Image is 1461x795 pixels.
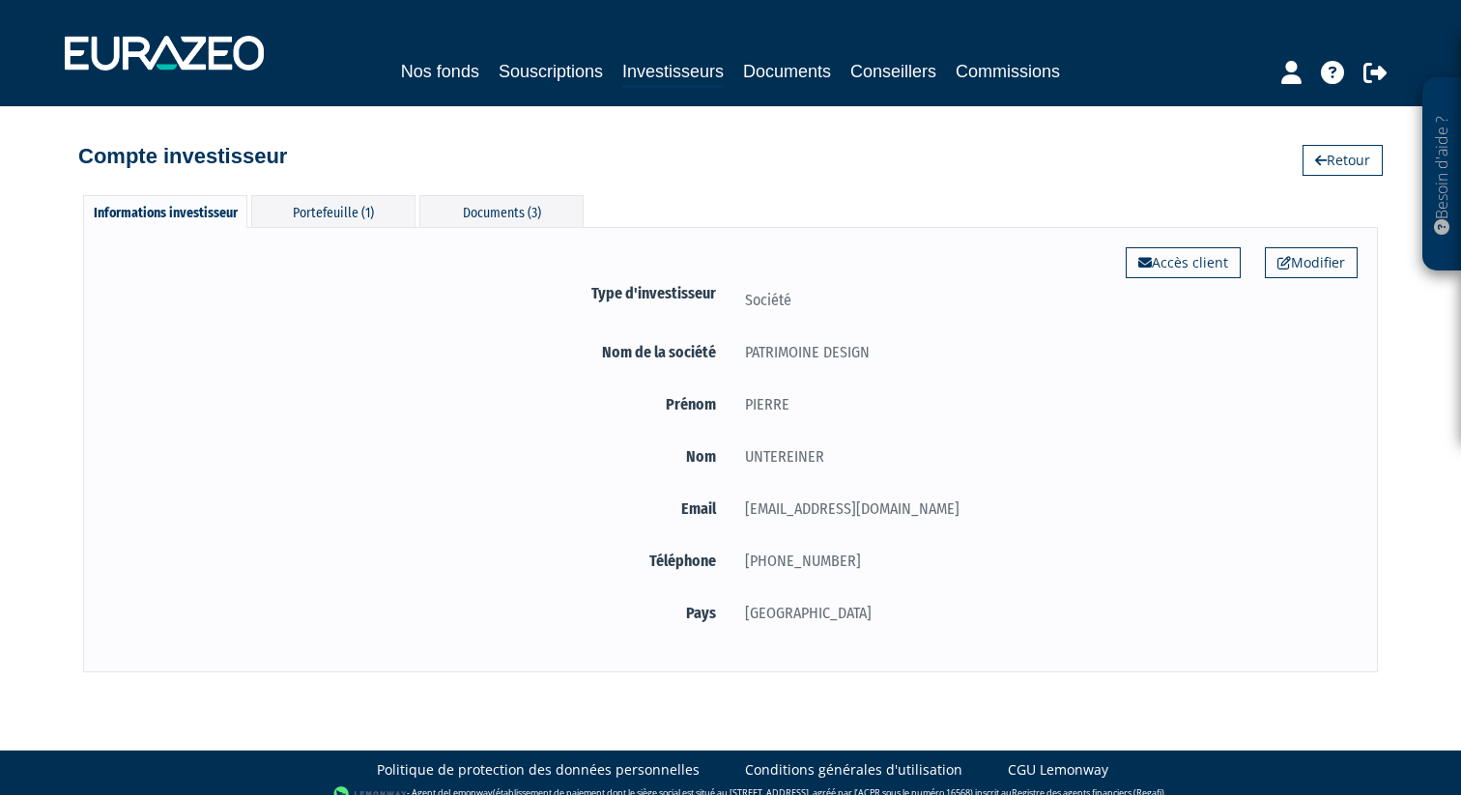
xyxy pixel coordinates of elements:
[1126,247,1241,278] a: Accès client
[103,281,730,305] label: Type d'investisseur
[377,760,700,780] a: Politique de protection des données personnelles
[730,392,1358,416] div: PIERRE
[743,58,831,85] a: Documents
[103,601,730,625] label: Pays
[850,58,936,85] a: Conseillers
[78,145,287,168] h4: Compte investisseur
[956,58,1060,85] a: Commissions
[401,58,479,85] a: Nos fonds
[103,444,730,468] label: Nom
[103,392,730,416] label: Prénom
[1431,88,1453,262] p: Besoin d'aide ?
[730,288,1358,312] div: Société
[83,195,247,228] div: Informations investisseur
[65,36,264,71] img: 1732889491-logotype_eurazeo_blanc_rvb.png
[1008,760,1108,780] a: CGU Lemonway
[730,497,1358,521] div: [EMAIL_ADDRESS][DOMAIN_NAME]
[419,195,584,227] div: Documents (3)
[1303,145,1383,176] a: Retour
[622,58,724,88] a: Investisseurs
[730,340,1358,364] div: PATRIMOINE DESIGN
[103,340,730,364] label: Nom de la société
[730,549,1358,573] div: [PHONE_NUMBER]
[103,497,730,521] label: Email
[730,601,1358,625] div: [GEOGRAPHIC_DATA]
[1265,247,1358,278] a: Modifier
[745,760,962,780] a: Conditions générales d'utilisation
[499,58,603,85] a: Souscriptions
[730,444,1358,468] div: UNTEREINER
[251,195,415,227] div: Portefeuille (1)
[103,549,730,573] label: Téléphone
